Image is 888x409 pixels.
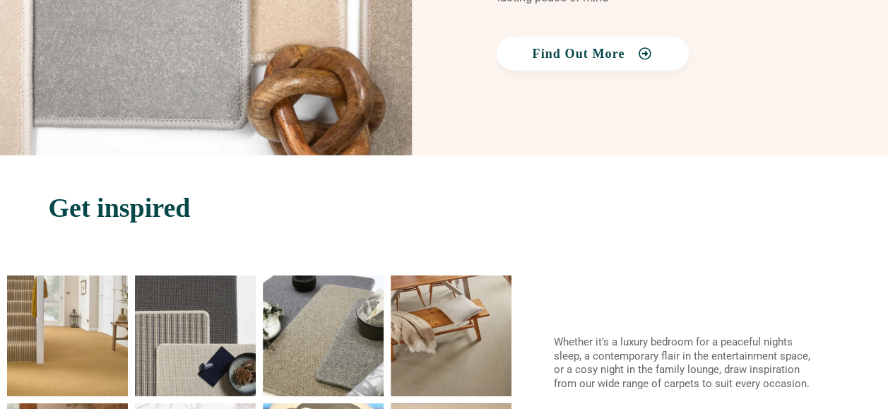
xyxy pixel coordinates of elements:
[135,275,256,396] img: Discover the perfect foundation for your home with a guide to different carpet types. A recent bl...
[554,336,810,390] span: Whether it’s a luxury bedroom for a peaceful nights sleep, a contemporary flair in the entertainm...
[497,37,688,71] a: Find Out More
[391,275,511,396] img: Transform your home with the timeless elegance of the Manx Tomkinson Calendar Trail range. Made f...
[532,47,624,60] span: Find Out More
[49,194,840,221] h2: Get inspired
[263,275,384,396] img: Keep your carpets looking their best! Our sister brand Telenzo shares essential tips on preventin...
[7,275,128,396] img: Elevate your space with the striking patterns of Tomkinson Twist Stripe. This vibrant wool-blend ...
